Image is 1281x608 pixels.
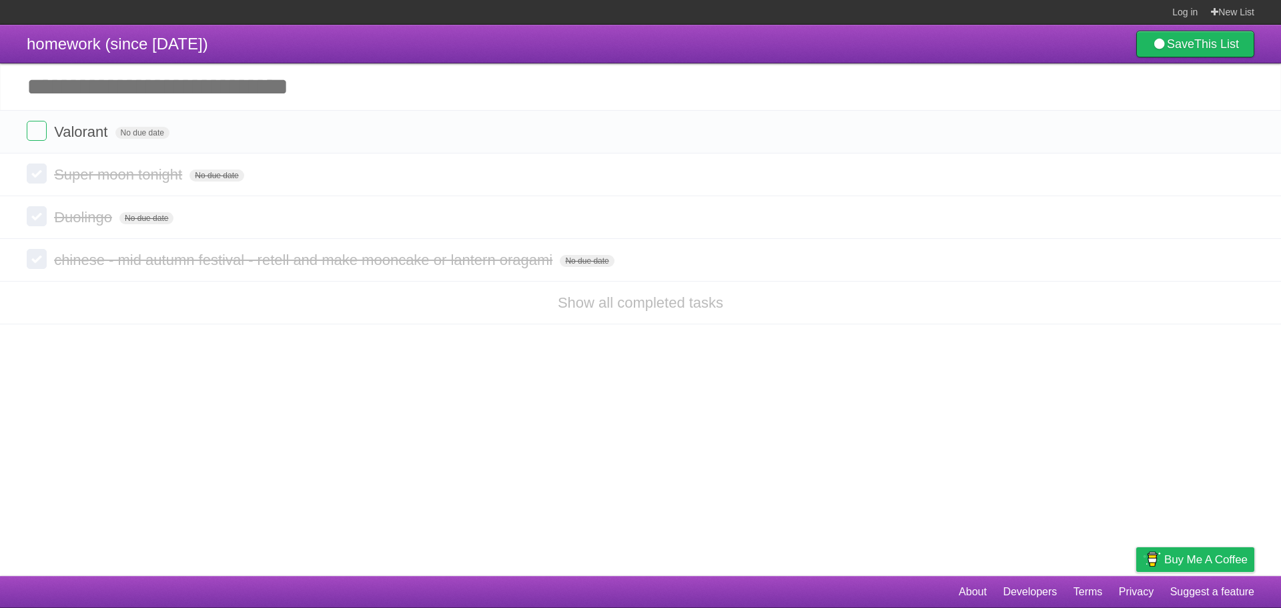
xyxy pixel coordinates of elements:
b: This List [1194,37,1239,51]
a: Privacy [1119,579,1154,605]
a: Show all completed tasks [558,294,723,311]
label: Done [27,121,47,141]
a: Terms [1074,579,1103,605]
span: Buy me a coffee [1164,548,1248,571]
span: No due date [189,170,244,182]
a: Suggest a feature [1170,579,1254,605]
label: Done [27,206,47,226]
span: No due date [119,212,173,224]
span: No due date [560,255,614,267]
label: Done [27,249,47,269]
span: No due date [115,127,169,139]
span: chinese - mid autumn festival - retell and make mooncake or lantern oragami [54,252,556,268]
span: homework (since [DATE]) [27,35,208,53]
span: Super moon tonight [54,166,185,183]
a: Buy me a coffee [1136,547,1254,572]
label: Done [27,164,47,184]
a: About [959,579,987,605]
img: Buy me a coffee [1143,548,1161,571]
span: Duolingo [54,209,115,226]
a: Developers [1003,579,1057,605]
a: SaveThis List [1136,31,1254,57]
span: Valorant [54,123,111,140]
